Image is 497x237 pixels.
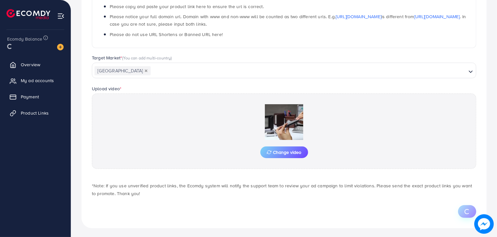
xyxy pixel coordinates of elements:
div: Search for option [92,63,476,78]
label: Upload video [92,85,121,92]
a: [URL][DOMAIN_NAME] [336,13,381,20]
span: Payment [21,94,39,100]
img: logo [6,9,50,19]
span: Please copy and paste your product link here to ensure the url is correct. [110,3,264,10]
input: Search for option [151,66,466,76]
a: Payment [5,90,66,103]
span: Overview [21,61,40,68]
span: [GEOGRAPHIC_DATA] [94,66,151,75]
a: Product Links [5,106,66,119]
a: My ad accounts [5,74,66,87]
img: Preview Image [252,104,317,140]
span: Product Links [21,110,49,116]
span: Please notice your full domain url. Domain with www and non-www will be counted as two different ... [110,13,466,27]
span: Please do not use URL Shortens or Banned URL here! [110,31,223,38]
button: Change video [260,146,308,158]
span: Change video [267,150,302,155]
span: (You can add multi-country) [122,55,172,61]
a: [URL][DOMAIN_NAME] [414,13,460,20]
img: image [57,44,64,50]
span: My ad accounts [21,77,54,84]
img: menu [57,12,65,20]
label: Target Market [92,55,172,61]
img: image [474,214,494,234]
p: *Note: If you use unverified product links, the Ecomdy system will notify the support team to rev... [92,182,476,197]
button: Deselect Pakistan [144,69,148,72]
span: Ecomdy Balance [7,36,42,42]
a: Overview [5,58,66,71]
